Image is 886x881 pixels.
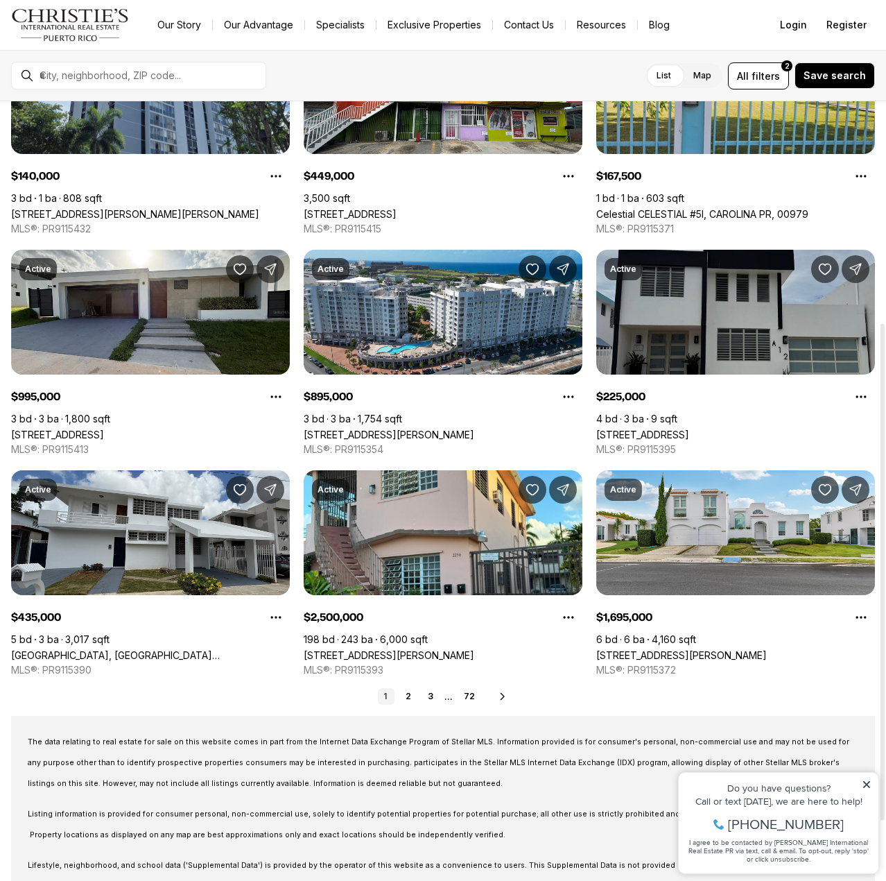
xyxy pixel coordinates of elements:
span: The data relating to real estate for sale on this website comes in part from the Internet Data Ex... [28,737,849,788]
nav: Pagination [378,688,480,705]
a: Our Story [146,15,212,35]
button: Save Property: Calle 1 VILLAS DE LEVITTOWN #A12 [811,255,839,283]
p: Active [25,264,51,275]
li: ... [444,692,453,702]
button: Contact Us [493,15,565,35]
button: Share Property [842,476,869,504]
a: Specialists [305,15,376,35]
button: Share Property [842,255,869,283]
a: Celestial CELESTIAL #5I, CAROLINA PR, 00979 [596,208,808,220]
div: Call or text [DATE], we are here to help! [15,44,200,54]
button: Save search [794,62,875,89]
a: Our Advantage [213,15,304,35]
span: filters [752,69,780,83]
div: Do you have questions? [15,31,200,41]
p: Active [610,264,636,275]
button: Share Property [549,476,577,504]
button: Property options [847,604,875,631]
span: [PHONE_NUMBER] [57,65,173,79]
label: Map [682,63,722,88]
button: Register [818,11,875,39]
a: 100 DEL MUELLE #1905, SAN JUAN PR, 00901 [304,429,474,440]
button: Property options [847,162,875,190]
p: Active [318,264,344,275]
a: 72 [458,688,480,705]
button: Allfilters2 [728,62,789,89]
button: Property options [262,162,290,190]
span: Register [826,19,867,31]
a: Resources [566,15,637,35]
button: Share Property [257,255,284,283]
button: Property options [555,383,582,411]
span: I agree to be contacted by [PERSON_NAME] International Real Estate PR via text, call & email. To ... [17,85,198,112]
span: All [737,69,749,83]
a: St. 1 MONTEAZUL, GUAYNABO PR, 00969 [11,429,104,440]
p: Active [610,484,636,495]
button: Property options [555,604,582,631]
button: Save Property: College Park IV LOVAINA [226,476,254,504]
a: 2 ALMONTE #411, SAN JUAN PR, 00926 [11,208,259,220]
a: College Park IV LOVAINA, SAN JUAN PR, 00921 [11,649,290,661]
span: Login [780,19,807,31]
a: 153 CALLE MARTINETE, SAN JUAN PR, 00926 [596,649,767,661]
button: Share Property [549,255,577,283]
button: Property options [555,162,582,190]
button: Login [772,11,815,39]
label: List [645,63,682,88]
p: Active [318,484,344,495]
a: Calle 1 VILLAS DE LEVITTOWN #A12, TOA BAJA PR, 00949 [596,429,689,440]
img: logo [11,8,130,42]
a: 1 [378,688,394,705]
a: A13 GALICIA AVE., CASTELLANA GARDENS DEV., CAROLINA PR, 00983 [304,208,397,220]
a: 3 [422,688,439,705]
button: Save Property: St. 1 MONTEAZUL [226,255,254,283]
button: Property options [847,383,875,411]
button: Save Property: 2256 CACIQUE [519,476,546,504]
span: Save search [804,70,866,81]
button: Share Property [257,476,284,504]
button: Save Property: 100 DEL MUELLE #1905 [519,255,546,283]
button: Property options [262,383,290,411]
button: Save Property: 153 CALLE MARTINETE [811,476,839,504]
button: Property options [262,604,290,631]
a: 2256 CACIQUE, SAN JUAN PR, 00913 [304,649,474,661]
span: Listing information is provided for consumer personal, non-commercial use, solely to identify pot... [28,810,837,839]
a: Blog [638,15,681,35]
span: 2 [785,60,790,71]
a: 2 [400,688,417,705]
p: Active [25,484,51,495]
a: Exclusive Properties [376,15,492,35]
